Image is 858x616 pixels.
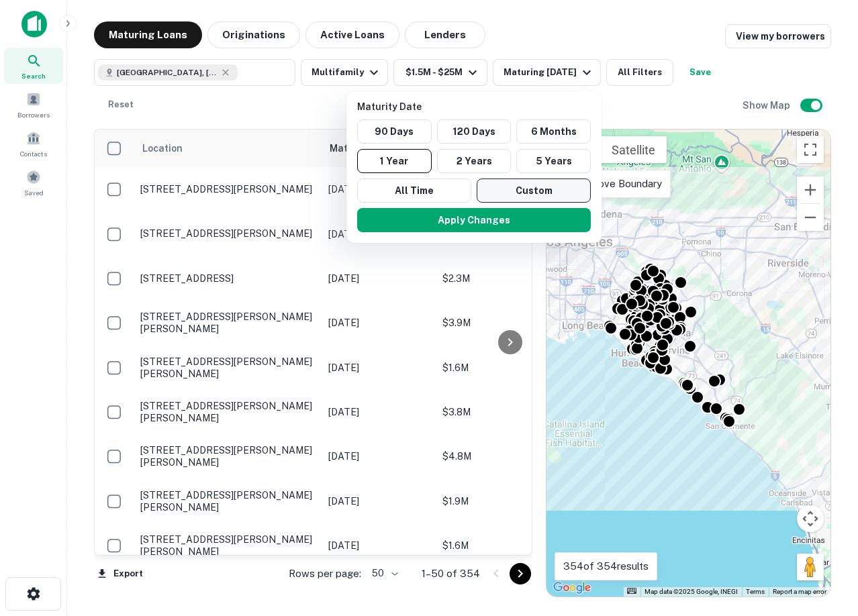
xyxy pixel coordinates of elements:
[516,119,591,144] button: 6 Months
[791,509,858,573] iframe: Chat Widget
[357,208,591,232] button: Apply Changes
[477,178,591,203] button: Custom
[437,119,512,144] button: 120 Days
[357,99,596,114] p: Maturity Date
[437,149,512,173] button: 2 Years
[357,119,432,144] button: 90 Days
[357,178,471,203] button: All Time
[516,149,591,173] button: 5 Years
[357,149,432,173] button: 1 Year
